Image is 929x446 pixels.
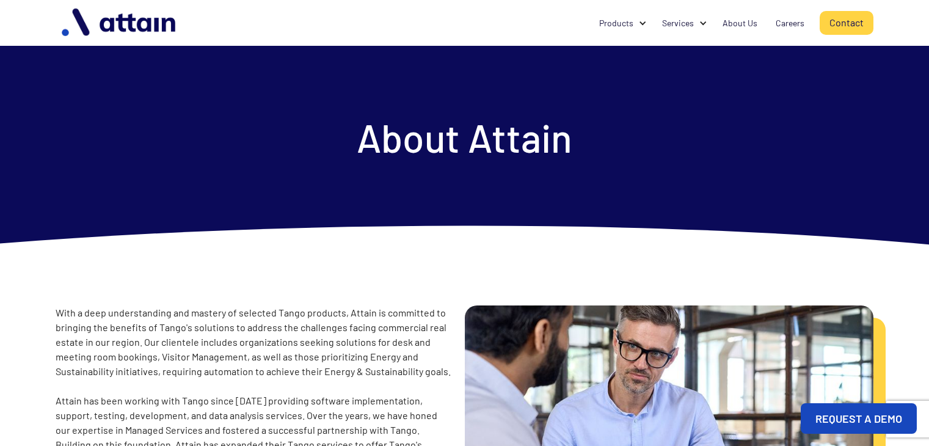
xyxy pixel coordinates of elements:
div: Services [662,17,694,29]
div: Services [653,12,713,35]
h1: About Attain [357,117,572,158]
a: REQUEST A DEMO [801,403,917,434]
div: Products [599,17,633,29]
div: Products [590,12,653,35]
div: About Us [723,17,757,29]
img: logo [56,4,184,42]
div: Careers [776,17,804,29]
a: About Us [713,12,767,35]
a: Contact [820,11,873,35]
a: Careers [767,12,814,35]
